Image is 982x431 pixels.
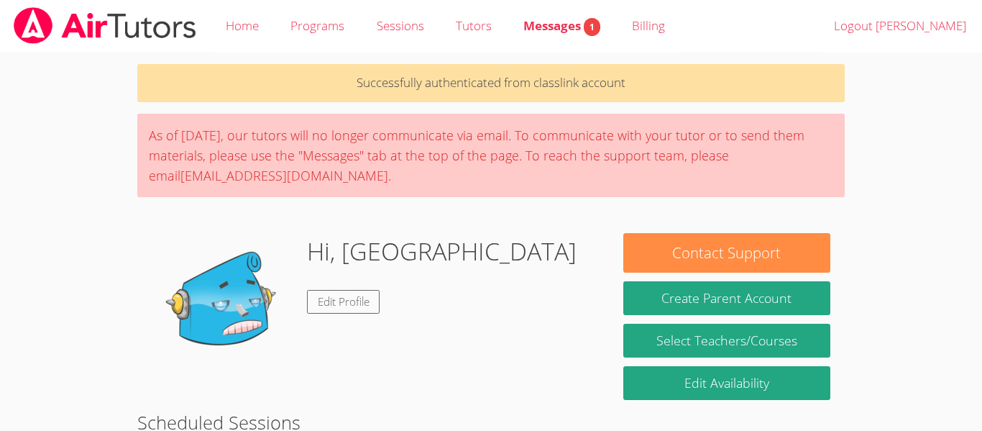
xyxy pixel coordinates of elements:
[623,281,830,315] button: Create Parent Account
[584,18,600,36] span: 1
[623,233,830,273] button: Contact Support
[137,64,845,102] p: Successfully authenticated from classlink account
[12,7,198,44] img: airtutors_banner-c4298cdbf04f3fff15de1276eac7730deb9818008684d7c2e4769d2f7ddbe033.png
[307,290,380,314] a: Edit Profile
[307,233,577,270] h1: Hi, [GEOGRAPHIC_DATA]
[523,17,600,34] span: Messages
[137,114,845,197] div: As of [DATE], our tutors will no longer communicate via email. To communicate with your tutor or ...
[623,366,830,400] a: Edit Availability
[623,324,830,358] a: Select Teachers/Courses
[152,233,295,377] img: default.png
